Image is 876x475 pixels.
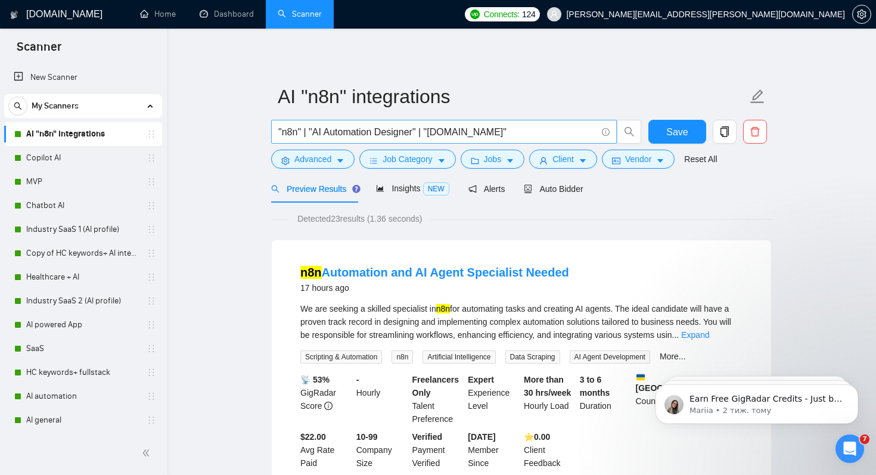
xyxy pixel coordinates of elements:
button: delete [743,120,767,144]
span: Jobs [484,153,502,166]
span: notification [468,185,477,193]
span: 7 [860,434,869,444]
span: double-left [142,447,154,459]
span: caret-down [437,156,446,165]
button: search [8,97,27,116]
span: Data Scraping [505,350,560,364]
a: More... [660,352,686,361]
b: More than 30 hrs/week [524,375,571,398]
b: Expert [468,375,494,384]
span: search [271,185,279,193]
img: 🇺🇦 [636,373,645,381]
img: upwork-logo.png [470,10,480,19]
button: idcardVendorcaret-down [602,150,675,169]
button: folderJobscaret-down [461,150,525,169]
input: Scanner name... [278,82,747,111]
span: n8n [392,350,413,364]
button: setting [852,5,871,24]
span: ... [672,330,679,340]
button: barsJob Categorycaret-down [359,150,455,169]
div: 17 hours ago [300,281,569,295]
div: Country [633,373,689,426]
a: Industry SaaS 2 (AI profile) [26,289,139,313]
div: Experience Level [465,373,521,426]
span: holder [147,272,156,282]
a: MVP [26,170,139,194]
a: HC keywords+ fullstack [26,361,139,384]
span: Scripting & Automation [300,350,382,364]
a: Healthcare + AI [26,265,139,289]
span: area-chart [376,184,384,193]
span: caret-down [656,156,664,165]
button: userClientcaret-down [529,150,597,169]
span: holder [147,201,156,210]
iframe: Intercom live chat [835,434,864,463]
span: Connects: [484,8,520,21]
mark: n8n [436,304,450,313]
span: holder [147,153,156,163]
span: caret-down [506,156,514,165]
b: 10-99 [356,432,378,442]
div: Duration [577,373,633,426]
span: Insights [376,184,449,193]
a: AI "n8n" integrations [26,122,139,146]
b: [DATE] [468,432,495,442]
span: edit [750,89,765,104]
div: We are seeking a skilled specialist in for automating tasks and creating AI agents. The ideal can... [300,302,743,341]
a: New Scanner [14,66,153,89]
span: caret-down [579,156,587,165]
b: ⭐️ 0.00 [524,432,550,442]
span: holder [147,368,156,377]
span: holder [147,177,156,187]
button: settingAdvancedcaret-down [271,150,355,169]
span: info-circle [324,402,333,410]
b: - [356,375,359,384]
div: Hourly Load [521,373,577,426]
span: robot [524,185,532,193]
span: delete [744,126,766,137]
a: Expand [681,330,709,340]
a: Industry SaaS 1 (AI profile) [26,218,139,241]
div: Company Size [354,430,410,470]
span: Vendor [625,153,651,166]
span: holder [147,129,156,139]
a: SaaS [26,337,139,361]
a: searchScanner [278,9,322,19]
div: Payment Verified [410,430,466,470]
span: AI Agent Development [570,350,650,364]
a: setting [852,10,871,19]
span: Scanner [7,38,71,63]
span: holder [147,296,156,306]
b: [GEOGRAPHIC_DATA] [636,373,725,393]
span: bars [369,156,378,165]
div: Tooltip anchor [351,184,362,194]
span: holder [147,392,156,401]
a: homeHome [140,9,176,19]
span: folder [471,156,479,165]
span: Advanced [294,153,331,166]
a: Chatbot AI [26,194,139,218]
button: Save [648,120,706,144]
a: AI general [26,408,139,432]
span: holder [147,415,156,425]
a: Copilot AI [26,146,139,170]
b: Freelancers Only [412,375,459,398]
span: Artificial Intelligence [423,350,495,364]
b: $22.00 [300,432,326,442]
b: Verified [412,432,443,442]
span: search [9,102,27,110]
a: dashboardDashboard [200,9,254,19]
span: search [618,126,641,137]
span: copy [713,126,736,137]
a: Reset All [684,153,717,166]
span: setting [281,156,290,165]
span: info-circle [602,128,610,136]
span: Save [666,125,688,139]
button: search [617,120,641,144]
a: n8nAutomation and AI Agent Specialist Needed [300,266,569,279]
a: AI powered App [26,313,139,337]
div: Member Since [465,430,521,470]
iframe: Intercom notifications повідомлення [638,359,876,443]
